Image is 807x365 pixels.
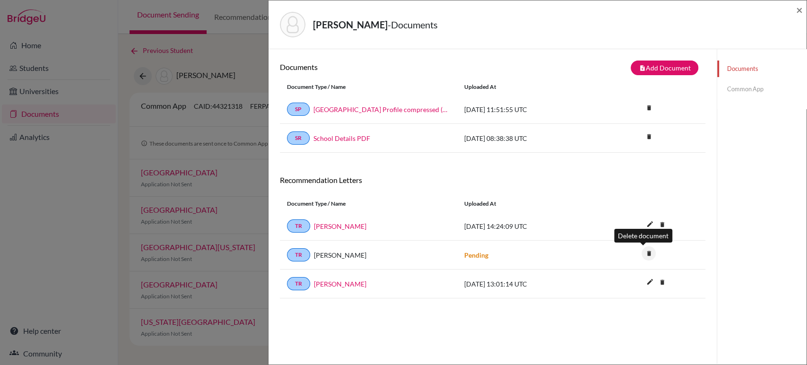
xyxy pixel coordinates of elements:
a: Documents [717,61,807,77]
a: delete [642,248,656,261]
a: [PERSON_NAME] [314,279,366,289]
strong: [PERSON_NAME] [313,19,388,30]
span: - Documents [388,19,438,30]
a: delete [642,131,656,144]
button: edit [642,218,658,232]
span: [PERSON_NAME] [314,250,366,260]
button: edit [642,276,658,290]
div: Uploaded at [457,83,599,91]
a: delete [655,219,669,232]
button: Close [796,4,803,16]
i: delete [642,246,656,261]
i: note_add [639,65,645,71]
div: Document Type / Name [280,200,457,208]
strong: Pending [464,251,488,259]
i: delete [642,101,656,115]
h6: Documents [280,62,493,71]
i: delete [642,130,656,144]
button: note_addAdd Document [631,61,698,75]
div: Delete document [614,229,672,243]
div: [DATE] 11:51:55 UTC [457,104,599,114]
a: SR [287,131,310,145]
i: edit [642,274,657,289]
a: TR [287,277,310,290]
i: delete [655,217,669,232]
a: SP [287,103,310,116]
h6: Recommendation Letters [280,175,705,184]
a: delete [642,102,656,115]
div: Document Type / Name [280,83,457,91]
a: delete [655,277,669,289]
a: School Details PDF [313,133,370,143]
span: [DATE] 13:01:14 UTC [464,280,527,288]
a: Common App [717,81,807,97]
a: TR [287,219,310,233]
div: Uploaded at [457,200,599,208]
span: × [796,3,803,17]
a: TR [287,248,310,261]
div: [DATE] 08:38:38 UTC [457,133,599,143]
a: [GEOGRAPHIC_DATA] Profile compressed (2025-26).school_wide [313,104,450,114]
a: [PERSON_NAME] [314,221,366,231]
i: delete [655,275,669,289]
span: [DATE] 14:24:09 UTC [464,222,527,230]
i: edit [642,217,657,232]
